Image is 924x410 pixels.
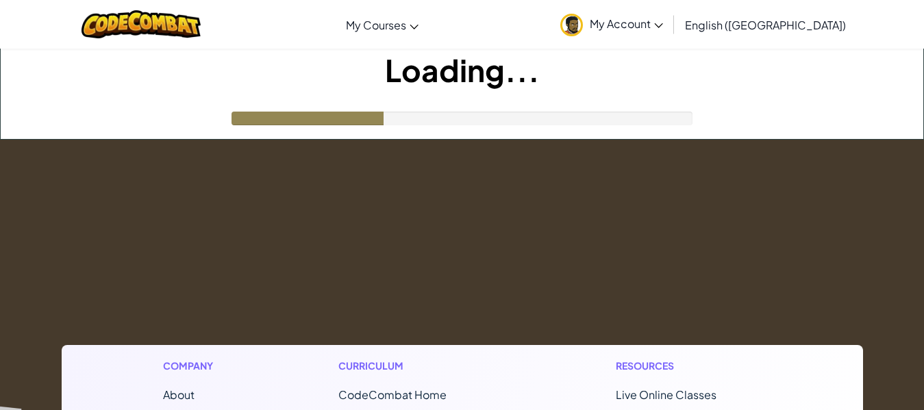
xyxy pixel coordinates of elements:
[338,387,447,402] span: CodeCombat Home
[163,359,227,373] h1: Company
[616,387,716,402] a: Live Online Classes
[590,16,663,31] span: My Account
[339,6,425,43] a: My Courses
[346,18,406,32] span: My Courses
[616,359,762,373] h1: Resources
[163,387,195,402] a: About
[338,359,504,373] h1: Curriculum
[685,18,846,32] span: English ([GEOGRAPHIC_DATA])
[1,49,923,91] h1: Loading...
[560,14,583,36] img: avatar
[82,10,201,38] img: CodeCombat logo
[678,6,853,43] a: English ([GEOGRAPHIC_DATA])
[553,3,670,46] a: My Account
